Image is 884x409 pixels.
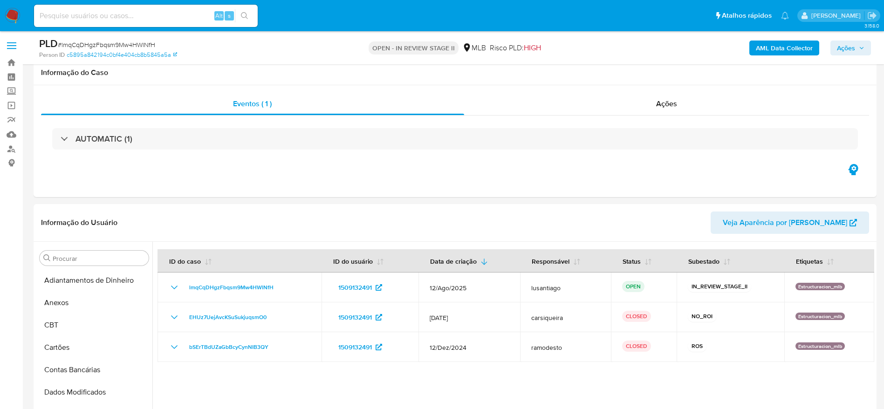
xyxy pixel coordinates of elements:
[830,41,871,55] button: Ações
[36,314,152,336] button: CBT
[781,12,789,20] a: Notificações
[75,134,132,144] h3: AUTOMATIC (1)
[52,128,858,150] div: AUTOMATIC (1)
[67,51,177,59] a: c5895a842194c0bf4e404cb8b5845a5a
[36,336,152,359] button: Cartões
[722,11,772,20] span: Atalhos rápidos
[36,269,152,292] button: Adiantamentos de Dinheiro
[490,43,541,53] span: Risco PLD:
[233,98,272,109] span: Eventos ( 1 )
[39,51,65,59] b: Person ID
[656,98,677,109] span: Ações
[723,211,847,234] span: Veja Aparência por [PERSON_NAME]
[228,11,231,20] span: s
[53,254,145,263] input: Procurar
[41,218,117,227] h1: Informação do Usuário
[811,11,864,20] p: lucas.santiago@mercadolivre.com
[39,36,58,51] b: PLD
[711,211,869,234] button: Veja Aparência por [PERSON_NAME]
[43,254,51,262] button: Procurar
[235,9,254,22] button: search-icon
[756,41,813,55] b: AML Data Collector
[34,10,258,22] input: Pesquise usuários ou casos...
[41,68,869,77] h1: Informação do Caso
[749,41,819,55] button: AML Data Collector
[369,41,459,55] p: OPEN - IN REVIEW STAGE II
[215,11,223,20] span: Alt
[58,40,155,49] span: # lmqCqDHgzFbqsm9Mw4HWlNfH
[36,292,152,314] button: Anexos
[867,11,877,20] a: Sair
[36,359,152,381] button: Contas Bancárias
[462,43,486,53] div: MLB
[837,41,855,55] span: Ações
[36,381,152,403] button: Dados Modificados
[524,42,541,53] span: HIGH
